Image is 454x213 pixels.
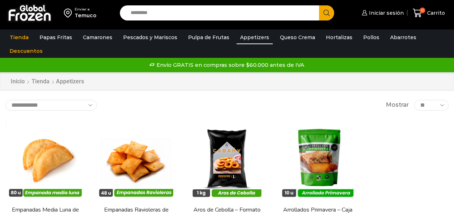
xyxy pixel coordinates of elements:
img: address-field-icon.svg [64,7,75,19]
div: Temuco [75,12,97,19]
nav: Breadcrumb [10,78,84,86]
a: Pescados y Mariscos [120,31,181,44]
button: Search button [319,5,334,20]
a: Hortalizas [322,31,356,44]
a: Camarones [79,31,116,44]
a: Papas Fritas [36,31,76,44]
a: Pollos [360,31,383,44]
span: Iniciar sesión [367,9,404,17]
a: Appetizers [237,31,273,44]
a: Pulpa de Frutas [184,31,233,44]
span: Carrito [425,9,445,17]
span: Mostrar [386,101,409,109]
h1: Appetizers [56,78,84,85]
a: Inicio [10,78,25,86]
a: Abarrotes [387,31,420,44]
a: 0 Carrito [411,5,447,22]
a: Queso Crema [276,31,319,44]
a: Descuentos [6,44,46,58]
select: Pedido de la tienda [5,100,97,111]
span: 0 [420,8,425,13]
a: Tienda [6,31,32,44]
a: Iniciar sesión [360,6,404,20]
a: Tienda [31,78,50,86]
div: Enviar a [75,7,97,12]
